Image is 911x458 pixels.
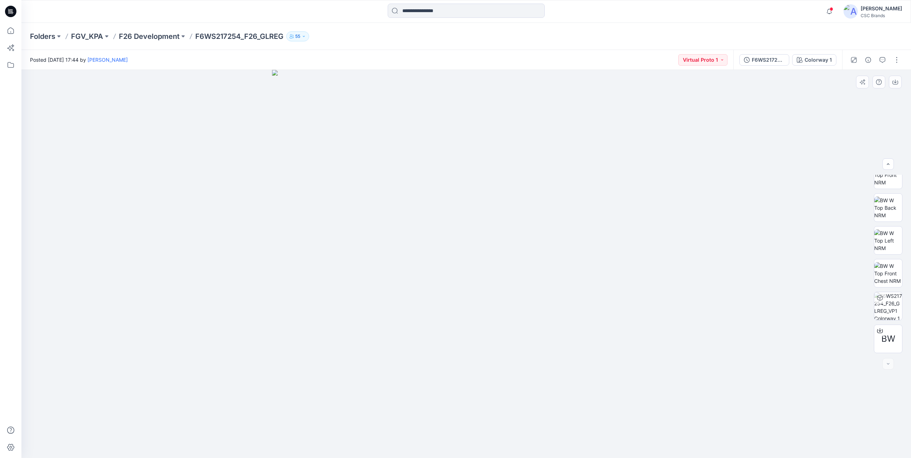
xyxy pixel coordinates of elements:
div: CSC Brands [861,13,902,18]
a: Folders [30,31,55,41]
a: [PERSON_NAME] [87,57,128,63]
a: F26 Development [119,31,180,41]
a: FGV_KPA [71,31,103,41]
button: Colorway 1 [792,54,836,66]
button: F6WS217254_F26_GLREG_VP1 [739,54,789,66]
img: BW W Top Back NRM [874,197,902,219]
span: Posted [DATE] 17:44 by [30,56,128,63]
p: F6WS217254_F26_GLREG [195,31,283,41]
img: F6WS217254_F26_GLREG_VP1 Colorway 1 [874,292,902,320]
p: 55 [295,32,300,40]
button: 55 [286,31,309,41]
img: BW W Top Front Chest NRM [874,262,902,285]
img: BW W Top Front NRM [874,164,902,186]
img: avatar [844,4,858,19]
div: F6WS217254_F26_GLREG_VP1 [752,56,785,64]
img: BW W Top Left NRM [874,229,902,252]
button: Details [862,54,874,66]
div: Colorway 1 [805,56,832,64]
div: [PERSON_NAME] [861,4,902,13]
img: eyJhbGciOiJIUzI1NiIsImtpZCI6IjAiLCJzbHQiOiJzZXMiLCJ0eXAiOiJKV1QifQ.eyJkYXRhIjp7InR5cGUiOiJzdG9yYW... [272,70,660,458]
span: BW [881,332,895,345]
